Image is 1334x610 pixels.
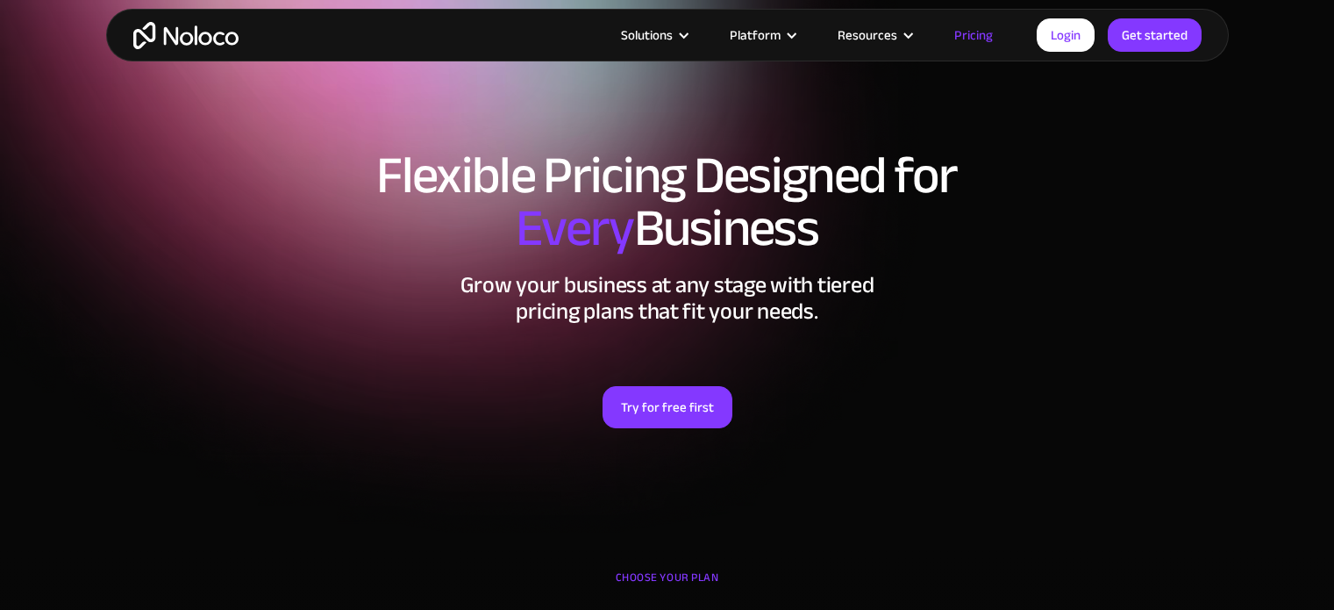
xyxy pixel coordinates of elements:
[516,179,634,277] span: Every
[133,22,239,49] a: home
[708,24,816,47] div: Platform
[816,24,932,47] div: Resources
[932,24,1015,47] a: Pricing
[838,24,897,47] div: Resources
[621,24,673,47] div: Solutions
[124,564,1211,608] div: CHOOSE YOUR PLAN
[603,386,732,428] a: Try for free first
[124,149,1211,255] h1: Flexible Pricing Designed for Business
[124,272,1211,325] h2: Grow your business at any stage with tiered pricing plans that fit your needs.
[599,24,708,47] div: Solutions
[1108,18,1202,52] a: Get started
[730,24,781,47] div: Platform
[1037,18,1095,52] a: Login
